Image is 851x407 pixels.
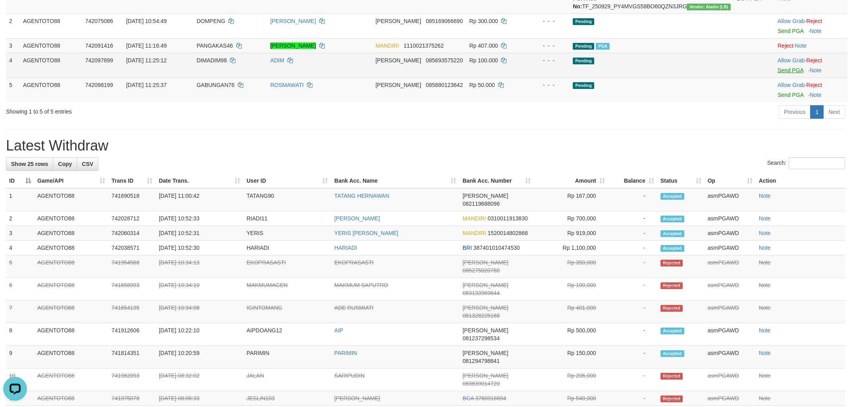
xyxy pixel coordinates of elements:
span: [PERSON_NAME] [462,193,508,199]
td: 741690518 [108,188,156,211]
th: Bank Acc. Name: activate to sort column ascending [331,174,459,188]
td: HARIADI [243,241,331,255]
span: Copy 085693575220 to clipboard [426,57,463,64]
td: 9 [6,346,34,368]
td: AGENTOTO88 [34,241,108,255]
td: AGENTOTO88 [20,14,82,38]
span: DIMADIM98 [196,57,227,64]
span: Pending [573,43,594,50]
td: asmPGAWD [705,241,756,255]
td: [DATE] 08:32:02 [156,368,243,391]
td: 2 [6,14,20,38]
a: Note [759,305,771,311]
button: Open LiveChat chat widget [3,3,27,27]
a: TATANG HERNAWAN [334,193,389,199]
label: Search: [767,157,845,169]
div: Showing 1 to 5 of 5 entries [6,104,348,116]
a: Allow Grab [778,18,805,24]
a: Note [759,395,771,401]
a: Reject [806,18,822,24]
td: - [608,346,657,368]
span: DOMPENG [196,18,225,24]
td: - [608,323,657,346]
td: asmPGAWD [705,323,756,346]
a: EKOPRASASTI [334,259,374,266]
td: 4 [6,241,34,255]
a: SARIPUDIN [334,372,364,379]
td: Rp 540,000 [534,391,608,406]
span: Copy 085880123642 to clipboard [426,82,463,88]
span: [PERSON_NAME] [462,259,508,266]
a: Copy [53,157,77,171]
span: Copy 1520014802868 to clipboard [488,230,528,236]
td: 742060314 [108,226,156,241]
a: PARIMIN [334,350,357,356]
span: [PERSON_NAME] [462,327,508,334]
a: Show 25 rows [6,157,53,171]
a: Reject [806,82,822,88]
td: - [608,226,657,241]
a: Send PGA [778,28,803,34]
th: User ID: activate to sort column ascending [243,174,331,188]
td: AGENTOTO88 [34,188,108,211]
span: GABUNGAN76 [196,82,235,88]
a: Note [759,327,771,334]
td: AGENTOTO88 [20,53,82,77]
a: Note [810,92,822,98]
span: Accepted [660,230,684,237]
span: PANGAKAS46 [196,42,233,49]
td: 1 [6,188,34,211]
a: HARIADI [334,245,357,251]
td: 742028712 [108,211,156,226]
a: Note [795,42,807,49]
td: asmPGAWD [705,211,756,226]
a: Note [759,245,771,251]
span: Copy 081294798841 to clipboard [462,358,499,364]
h1: Latest Withdraw [6,138,845,154]
a: Note [759,259,771,266]
td: Rp 919,000 [534,226,608,241]
td: AGENTOTO88 [34,368,108,391]
td: 8 [6,323,34,346]
td: Rp 206,000 [534,368,608,391]
span: Rp 50.000 [469,82,495,88]
span: Copy 085275020780 to clipboard [462,267,499,274]
span: Rp 300.000 [469,18,498,24]
span: [PERSON_NAME] [375,57,421,64]
span: [PERSON_NAME] [462,305,508,311]
td: 741982093 [108,368,156,391]
span: MANDIRI [375,42,399,49]
td: Rp 500,000 [534,323,608,346]
a: Send PGA [778,92,803,98]
a: Next [823,105,845,119]
td: AGENTOTO88 [34,301,108,323]
td: 10 [6,368,34,391]
span: Rp 407.000 [469,42,498,49]
td: 742038571 [108,241,156,255]
td: Rp 167,000 [534,188,608,211]
span: BCA [462,395,474,401]
td: Rp 150,000 [534,346,608,368]
td: AGENTOTO88 [20,38,82,53]
td: AIPDOANG12 [243,323,331,346]
a: [PERSON_NAME] [334,215,380,222]
span: Copy 083133969644 to clipboard [462,290,499,296]
td: [DATE] 10:52:33 [156,211,243,226]
td: IGINTOMANG [243,301,331,323]
a: Note [759,230,771,236]
span: 742098199 [85,82,113,88]
td: [DATE] 08:06:33 [156,391,243,406]
span: · [778,57,806,64]
a: Note [759,282,771,288]
td: 741814351 [108,346,156,368]
th: Balance: activate to sort column ascending [608,174,657,188]
span: CSV [82,161,93,167]
td: Rp 100,000 [534,278,608,301]
a: Note [759,372,771,379]
span: Accepted [660,193,684,200]
span: [DATE] 11:16:49 [126,42,167,49]
td: asmPGAWD [705,278,756,301]
td: - [608,368,657,391]
span: Copy 083839014720 to clipboard [462,380,499,387]
td: [DATE] 10:52:30 [156,241,243,255]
